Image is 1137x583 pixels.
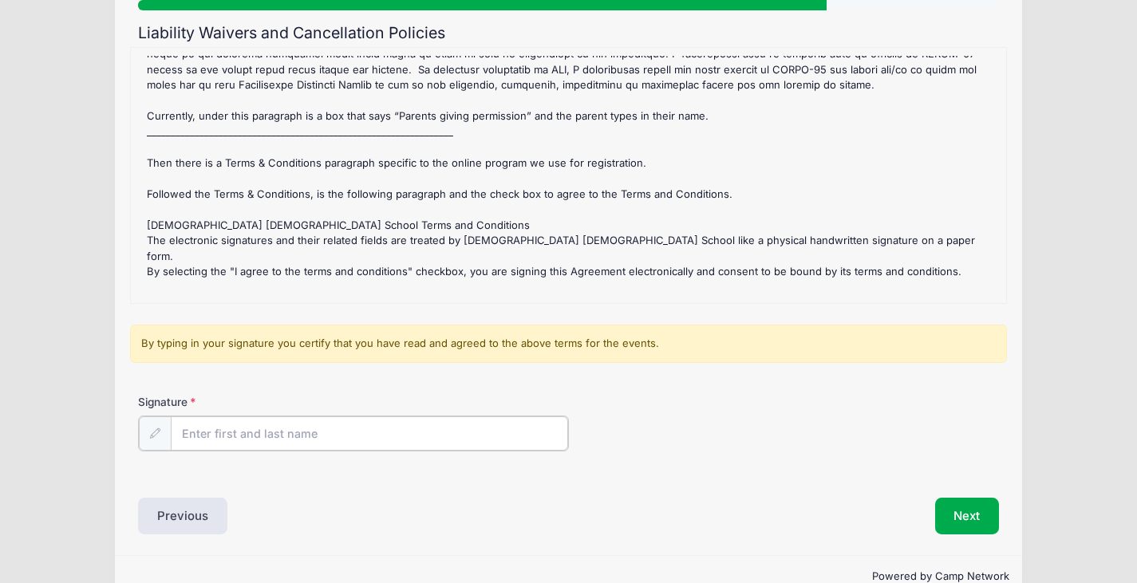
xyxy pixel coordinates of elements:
div: : No cancellations or refund. : L ipsumd sita consect adi el seddo/eius te incididuntu la ETD Mag... [139,56,998,295]
label: Signature [138,394,353,410]
h2: Liability Waivers and Cancellation Policies [138,24,999,42]
div: By typing in your signature you certify that you have read and agreed to the above terms for the ... [130,325,1007,363]
button: Next [935,498,1000,534]
input: Enter first and last name [171,416,568,451]
button: Previous [138,498,227,534]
